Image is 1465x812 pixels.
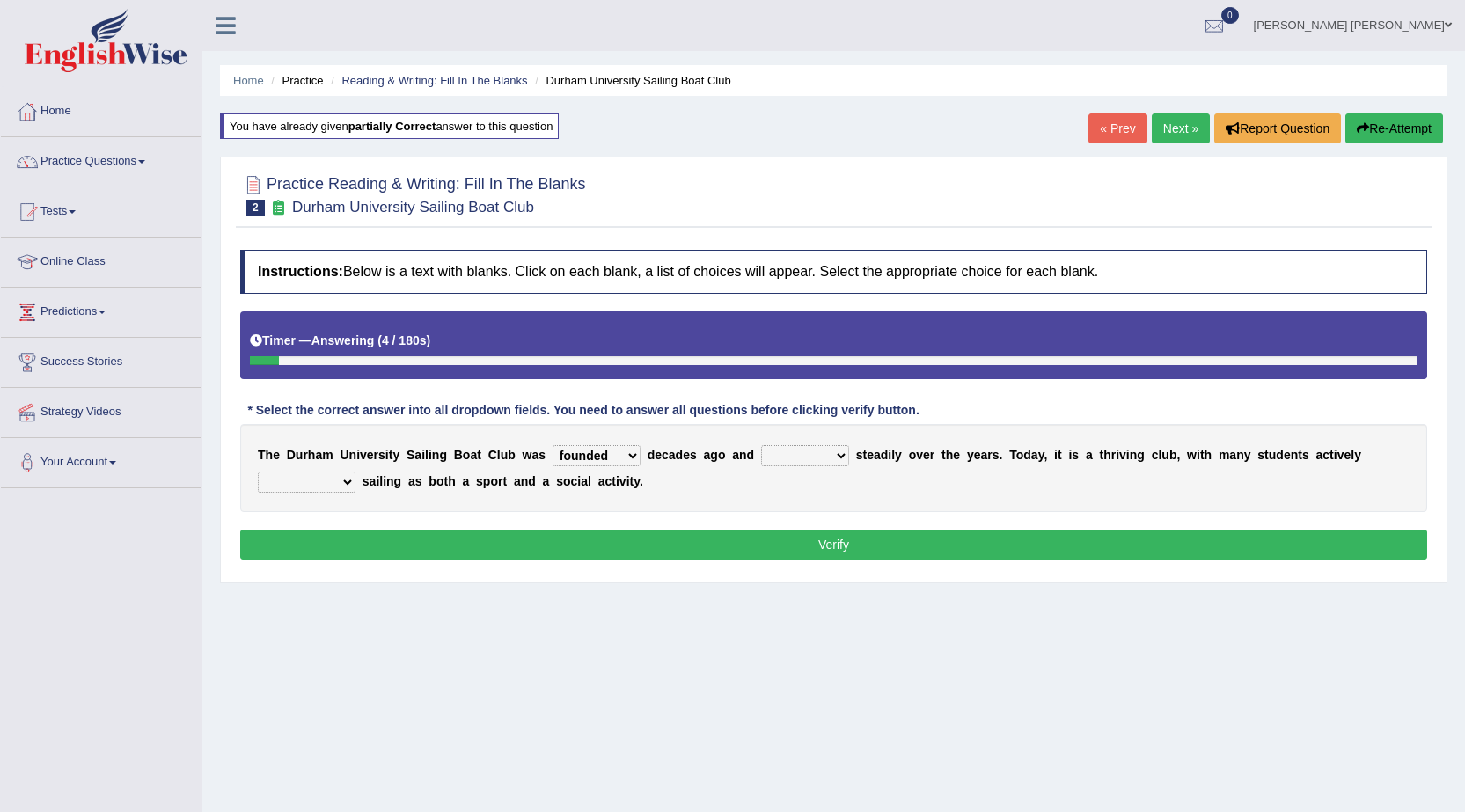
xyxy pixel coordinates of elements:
b: . [640,474,643,488]
b: g [1137,448,1145,462]
b: e [1284,448,1291,462]
b: b [429,474,436,488]
b: i [888,448,891,462]
b: n [739,448,747,462]
b: Instructions: [258,264,343,279]
b: 4 / 180s [382,333,427,347]
b: i [1197,448,1200,462]
a: Your Account [1,438,201,482]
b: t [1200,448,1205,462]
a: Tests [1,187,201,231]
b: g [439,448,447,462]
b: o [1016,448,1024,462]
b: t [477,448,481,462]
b: e [867,448,874,462]
a: Reading & Writing: Fill In The Blanks [341,74,527,87]
b: t [502,474,507,488]
b: r [1111,448,1116,462]
b: t [612,474,616,488]
b: a [514,474,521,488]
b: a [1316,448,1323,462]
b: a [980,448,987,462]
button: Re-Attempt [1345,113,1443,143]
b: u [1161,448,1169,462]
b: s [363,474,370,488]
b: ) [427,333,431,347]
b: s [556,474,563,488]
b: a [704,448,711,462]
span: 2 [246,200,265,216]
b: r [374,448,378,462]
b: t [1099,448,1103,462]
b: s [415,474,422,488]
b: t [1298,448,1302,462]
b: l [425,448,429,462]
b: o [563,474,571,488]
b: c [1322,448,1329,462]
b: e [974,448,981,462]
b: t [941,448,946,462]
b: y [392,448,399,462]
b: n [1130,448,1138,462]
b: h [448,474,456,488]
b: d [747,448,755,462]
b: u [1269,448,1277,462]
b: i [429,448,432,462]
b: a [470,448,477,462]
b: a [581,474,588,488]
b: d [676,448,684,462]
b: h [946,448,954,462]
b: a [1229,448,1236,462]
a: « Prev [1088,113,1146,143]
b: i [356,448,360,462]
b: S [407,448,414,462]
b: o [909,448,917,462]
b: a [315,448,322,462]
b: y [895,448,902,462]
b: ( [377,333,382,347]
b: i [385,448,389,462]
b: l [891,448,895,462]
b: w [523,448,532,462]
a: Home [233,74,264,87]
b: c [604,474,612,488]
b: a [531,448,538,462]
button: Verify [240,530,1427,560]
b: s [378,448,385,462]
b: d [881,448,889,462]
b: i [616,474,619,488]
b: a [543,474,550,488]
b: v [916,448,923,462]
b: t [630,474,634,488]
b: s [1302,448,1309,462]
b: n [1291,448,1299,462]
b: c [1152,448,1159,462]
a: Next » [1152,113,1210,143]
li: Durham University Sailing Boat Club [531,72,731,89]
div: You have already given answer to this question [220,113,559,139]
b: r [987,448,992,462]
div: * Select the correct answer into all dropdown fields. You need to answer all questions before cli... [240,401,927,420]
b: a [408,474,415,488]
b: a [414,448,421,462]
b: h [1205,448,1212,462]
b: s [856,448,863,462]
b: n [521,474,529,488]
b: r [498,474,502,488]
b: a [669,448,676,462]
b: i [1068,448,1072,462]
b: y [634,474,640,488]
b: s [993,448,1000,462]
b: s [538,448,546,462]
b: t [443,474,448,488]
a: Online Class [1,238,201,282]
b: u [501,448,509,462]
b: i [1334,448,1337,462]
b: l [379,474,383,488]
b: s [476,474,483,488]
b: y [1038,448,1044,462]
b: o [490,474,498,488]
b: h [1103,448,1111,462]
b: r [930,448,934,462]
a: Home [1,87,201,131]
